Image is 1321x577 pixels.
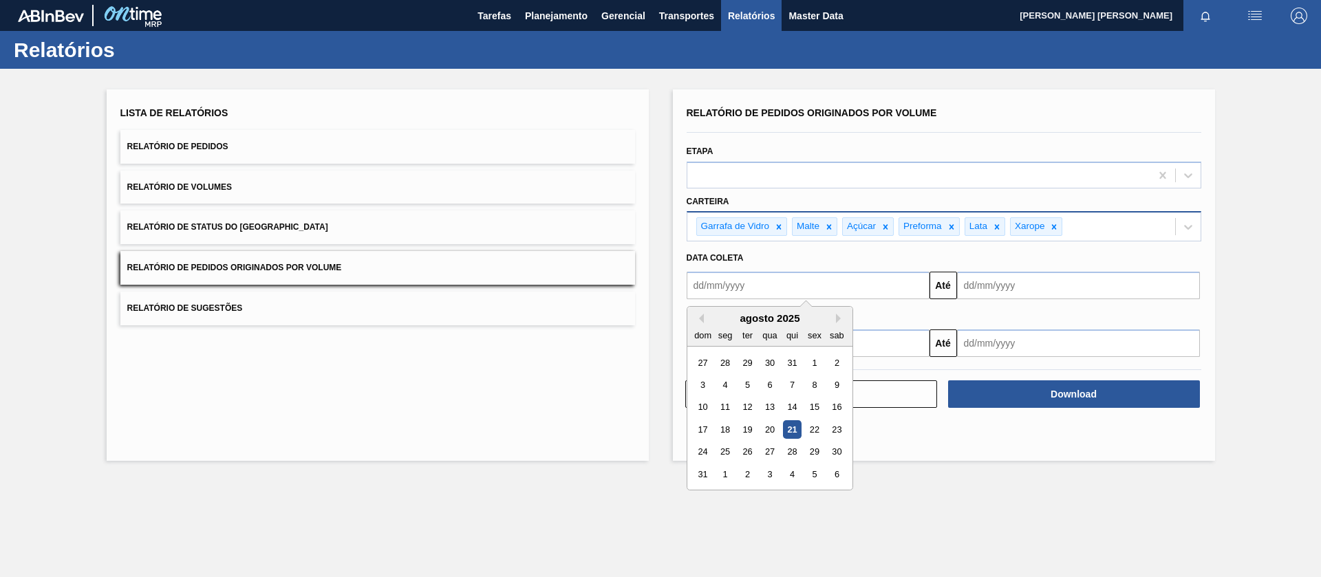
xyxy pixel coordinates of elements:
input: dd/mm/yyyy [957,272,1200,299]
button: Notificações [1183,6,1227,25]
div: Choose quarta-feira, 30 de julho de 2025 [760,353,779,372]
div: Choose quinta-feira, 21 de agosto de 2025 [782,420,801,439]
div: Choose quarta-feira, 6 de agosto de 2025 [760,375,779,394]
div: Preforma [899,218,944,235]
div: Choose quinta-feira, 7 de agosto de 2025 [782,375,801,394]
button: Relatório de Status do [GEOGRAPHIC_DATA] [120,210,635,244]
div: ter [738,326,756,345]
span: Relatórios [728,8,775,24]
div: Malte [793,218,821,235]
div: Choose segunda-feira, 18 de agosto de 2025 [716,420,734,439]
div: Choose domingo, 31 de agosto de 2025 [694,465,712,483]
div: sab [827,326,846,345]
div: Choose sexta-feira, 15 de agosto de 2025 [805,398,824,417]
button: Até [930,272,957,299]
div: Choose sexta-feira, 5 de setembro de 2025 [805,465,824,483]
div: Choose segunda-feira, 28 de julho de 2025 [716,353,734,372]
button: Relatório de Pedidos [120,130,635,164]
div: Choose terça-feira, 2 de setembro de 2025 [738,465,756,483]
div: sex [805,326,824,345]
button: Até [930,329,957,357]
div: Choose quinta-feira, 31 de julho de 2025 [782,353,801,372]
div: qui [782,326,801,345]
div: Choose quarta-feira, 3 de setembro de 2025 [760,465,779,483]
div: Açúcar [843,218,878,235]
div: Choose terça-feira, 12 de agosto de 2025 [738,398,756,417]
div: Choose sexta-feira, 29 de agosto de 2025 [805,443,824,461]
div: Choose sábado, 23 de agosto de 2025 [827,420,846,439]
div: Choose sexta-feira, 1 de agosto de 2025 [805,353,824,372]
button: Next Month [836,314,846,323]
button: Relatório de Pedidos Originados por Volume [120,251,635,285]
button: Download [948,380,1200,408]
input: dd/mm/yyyy [957,329,1200,357]
span: Transportes [659,8,714,24]
span: Relatório de Pedidos Originados por Volume [687,107,937,118]
div: month 2025-08 [691,351,848,486]
div: agosto 2025 [687,312,852,324]
div: Choose quarta-feira, 13 de agosto de 2025 [760,398,779,417]
div: Choose domingo, 3 de agosto de 2025 [694,375,712,394]
div: Choose segunda-feira, 4 de agosto de 2025 [716,375,734,394]
div: Choose sábado, 2 de agosto de 2025 [827,353,846,372]
button: Relatório de Volumes [120,171,635,204]
div: Lata [965,218,989,235]
span: Relatório de Sugestões [127,303,243,313]
button: Relatório de Sugestões [120,292,635,325]
span: Relatório de Status do [GEOGRAPHIC_DATA] [127,222,328,232]
span: Relatório de Volumes [127,182,232,192]
div: Choose terça-feira, 5 de agosto de 2025 [738,375,756,394]
div: Choose quarta-feira, 20 de agosto de 2025 [760,420,779,439]
div: Choose terça-feira, 19 de agosto de 2025 [738,420,756,439]
img: Logout [1291,8,1307,24]
span: Master Data [788,8,843,24]
div: Choose segunda-feira, 1 de setembro de 2025 [716,465,734,483]
div: Choose domingo, 10 de agosto de 2025 [694,398,712,417]
div: Choose sexta-feira, 8 de agosto de 2025 [805,375,824,394]
div: qua [760,326,779,345]
div: Choose sábado, 6 de setembro de 2025 [827,465,846,483]
div: Choose quinta-feira, 4 de setembro de 2025 [782,465,801,483]
span: Planejamento [525,8,588,24]
div: Garrafa de Vidro [697,218,772,235]
img: userActions [1247,8,1263,24]
span: Lista de Relatórios [120,107,228,118]
span: Gerencial [601,8,645,24]
div: Choose sábado, 16 de agosto de 2025 [827,398,846,417]
div: Choose quarta-feira, 27 de agosto de 2025 [760,443,779,461]
img: TNhmsLtSVTkK8tSr43FrP2fwEKptu5GPRR3wAAAABJRU5ErkJggg== [18,10,84,22]
div: Choose quinta-feira, 14 de agosto de 2025 [782,398,801,417]
div: Choose quinta-feira, 28 de agosto de 2025 [782,443,801,461]
div: Choose domingo, 27 de julho de 2025 [694,353,712,372]
div: dom [694,326,712,345]
div: Choose segunda-feira, 25 de agosto de 2025 [716,443,734,461]
input: dd/mm/yyyy [687,272,930,299]
span: Tarefas [477,8,511,24]
button: Limpar [685,380,937,408]
button: Previous Month [694,314,704,323]
span: Relatório de Pedidos [127,142,228,151]
div: Choose terça-feira, 26 de agosto de 2025 [738,443,756,461]
div: Choose sexta-feira, 22 de agosto de 2025 [805,420,824,439]
div: seg [716,326,734,345]
label: Etapa [687,146,713,156]
span: Relatório de Pedidos Originados por Volume [127,263,342,272]
div: Choose sábado, 30 de agosto de 2025 [827,443,846,461]
div: Choose domingo, 24 de agosto de 2025 [694,443,712,461]
div: Xarope [1011,218,1047,235]
span: Data coleta [687,253,744,263]
label: Carteira [687,197,729,206]
div: Choose segunda-feira, 11 de agosto de 2025 [716,398,734,417]
div: Choose terça-feira, 29 de julho de 2025 [738,353,756,372]
h1: Relatórios [14,42,258,58]
div: Choose domingo, 17 de agosto de 2025 [694,420,712,439]
div: Choose sábado, 9 de agosto de 2025 [827,375,846,394]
